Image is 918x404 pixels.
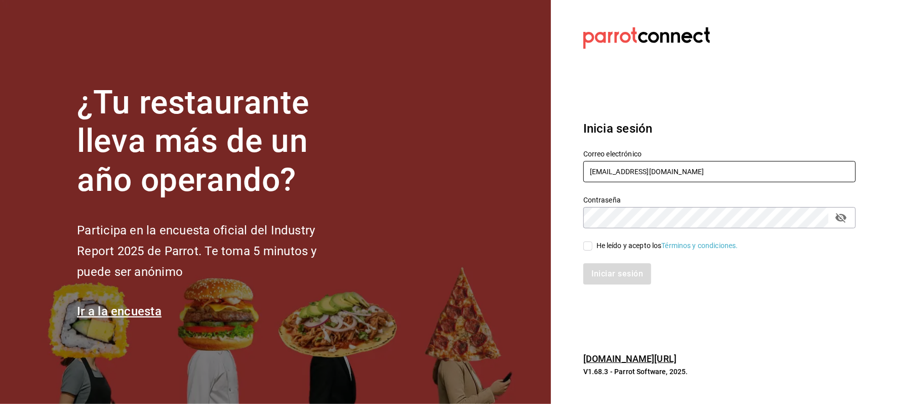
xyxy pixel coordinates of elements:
label: Contraseña [583,196,856,204]
a: Ir a la encuesta [77,304,162,318]
a: [DOMAIN_NAME][URL] [583,353,676,364]
p: V1.68.3 - Parrot Software, 2025. [583,367,856,377]
h1: ¿Tu restaurante lleva más de un año operando? [77,84,350,200]
a: Términos y condiciones. [662,241,738,250]
h2: Participa en la encuesta oficial del Industry Report 2025 de Parrot. Te toma 5 minutos y puede se... [77,220,350,282]
label: Correo electrónico [583,150,856,157]
button: passwordField [832,209,850,226]
input: Ingresa tu correo electrónico [583,161,856,182]
h3: Inicia sesión [583,119,856,138]
div: He leído y acepto los [596,240,738,251]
